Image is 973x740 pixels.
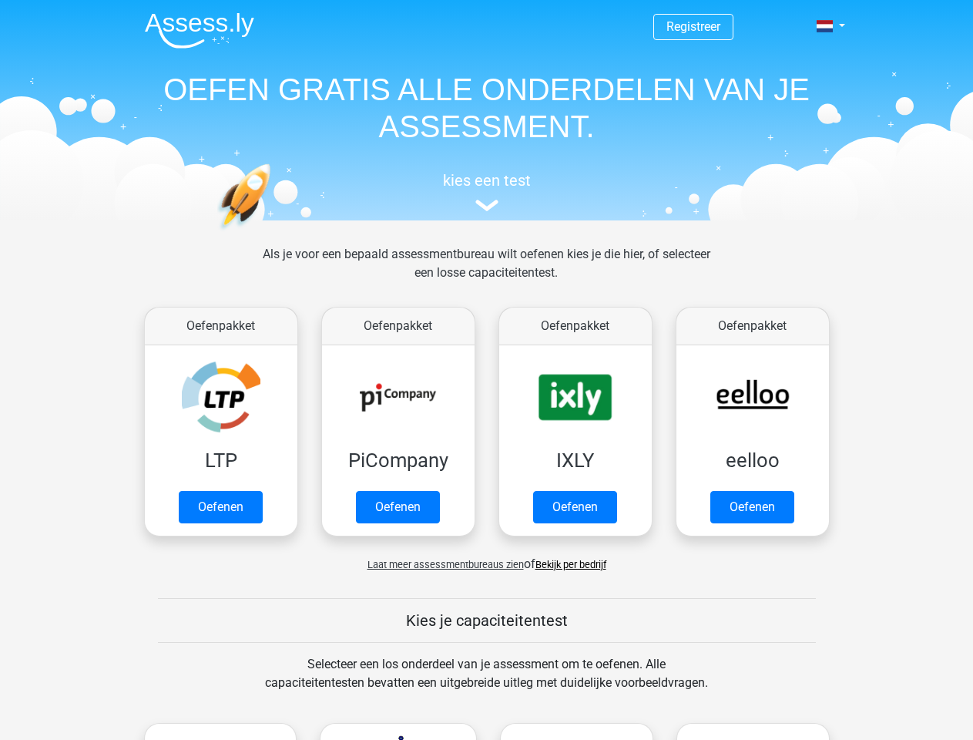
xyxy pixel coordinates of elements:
[533,491,617,523] a: Oefenen
[250,245,723,301] div: Als je voor een bepaald assessmentbureau wilt oefenen kies je die hier, of selecteer een losse ca...
[250,655,723,711] div: Selecteer een los onderdeel van je assessment om te oefenen. Alle capaciteitentesten bevatten een...
[133,71,841,145] h1: OEFEN GRATIS ALLE ONDERDELEN VAN JE ASSESSMENT.
[158,611,816,630] h5: Kies je capaciteitentest
[179,491,263,523] a: Oefenen
[133,543,841,573] div: of
[145,12,254,49] img: Assessly
[356,491,440,523] a: Oefenen
[535,559,606,570] a: Bekijk per bedrijf
[217,163,330,303] img: oefenen
[133,171,841,212] a: kies een test
[367,559,524,570] span: Laat meer assessmentbureaus zien
[475,200,498,211] img: assessment
[710,491,794,523] a: Oefenen
[666,19,720,34] a: Registreer
[133,171,841,190] h5: kies een test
